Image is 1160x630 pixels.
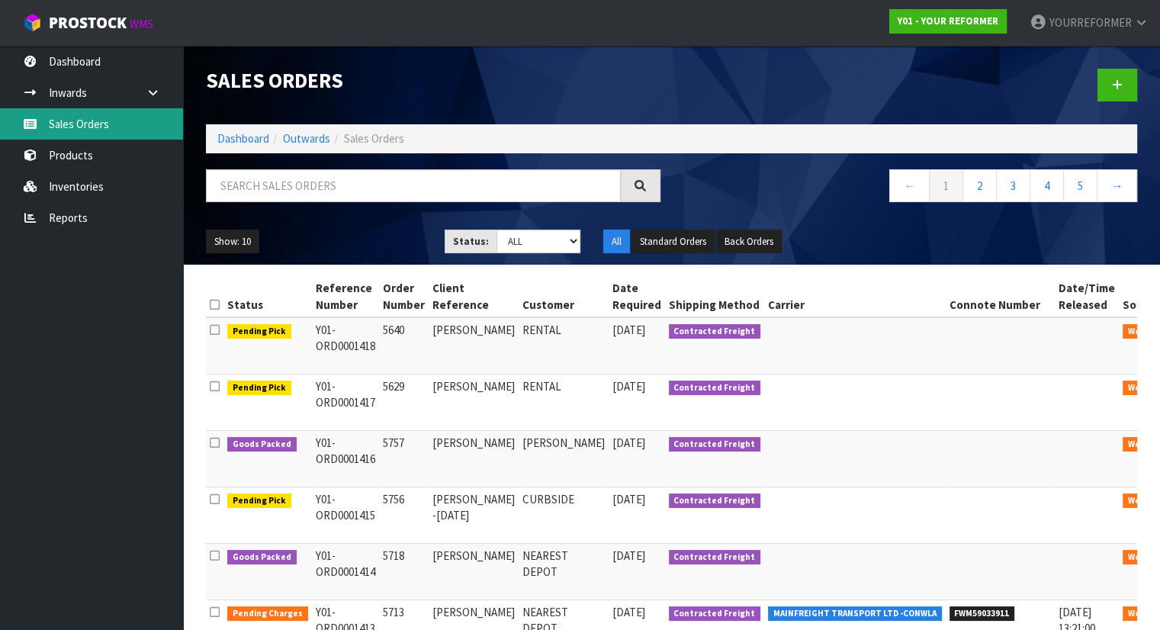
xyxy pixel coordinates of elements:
td: 5640 [379,317,429,374]
button: All [603,230,630,254]
a: Outwards [283,131,330,146]
span: Pending Pick [227,381,291,396]
th: Client Reference [429,276,519,317]
span: FWM59033911 [950,606,1015,622]
input: Search sales orders [206,169,621,202]
td: 5756 [379,487,429,544]
span: Contracted Freight [669,606,761,622]
th: Connote Number [946,276,1056,317]
th: Reference Number [312,276,379,317]
a: 1 [929,169,963,202]
th: Carrier [764,276,946,317]
span: Contracted Freight [669,324,761,339]
span: Sales Orders [344,131,404,146]
span: ProStock [49,13,127,33]
a: Dashboard [217,131,269,146]
span: Contracted Freight [669,493,761,509]
span: [DATE] [612,323,645,337]
td: RENTAL [519,317,609,374]
td: NEAREST DEPOT [519,544,609,600]
span: Contracted Freight [669,381,761,396]
span: [DATE] [612,436,645,450]
a: 5 [1063,169,1097,202]
td: 5629 [379,374,429,431]
th: Status [223,276,312,317]
th: Order Number [379,276,429,317]
th: Date Required [609,276,665,317]
th: Date/Time Released [1055,276,1119,317]
td: [PERSON_NAME] [429,544,519,600]
nav: Page navigation [683,169,1138,207]
span: Goods Packed [227,437,297,452]
td: 5718 [379,544,429,600]
a: ← [889,169,930,202]
span: [DATE] [612,492,645,506]
th: Customer [519,276,609,317]
td: [PERSON_NAME] [519,431,609,487]
td: [PERSON_NAME] [429,431,519,487]
td: Y01-ORD0001414 [312,544,379,600]
button: Show: 10 [206,230,259,254]
td: Y01-ORD0001416 [312,431,379,487]
strong: Y01 - YOUR REFORMER [898,14,998,27]
button: Back Orders [716,230,782,254]
h1: Sales Orders [206,69,660,92]
button: Standard Orders [631,230,715,254]
td: Y01-ORD0001418 [312,317,379,374]
th: Shipping Method [665,276,765,317]
span: Pending Pick [227,324,291,339]
a: 2 [962,169,997,202]
td: RENTAL [519,374,609,431]
span: Pending Charges [227,606,308,622]
span: Pending Pick [227,493,291,509]
span: [DATE] [612,379,645,394]
td: 5757 [379,431,429,487]
span: YOURREFORMER [1049,15,1132,30]
span: Goods Packed [227,550,297,565]
span: Contracted Freight [669,550,761,565]
a: 3 [996,169,1030,202]
span: [DATE] [612,605,645,619]
td: CURBSIDE [519,487,609,544]
span: MAINFREIGHT TRANSPORT LTD -CONWLA [768,606,942,622]
img: cube-alt.png [23,13,42,32]
span: Contracted Freight [669,437,761,452]
td: Y01-ORD0001417 [312,374,379,431]
a: → [1097,169,1137,202]
small: WMS [130,17,153,31]
td: [PERSON_NAME] [429,374,519,431]
strong: Status: [453,235,489,248]
td: [PERSON_NAME] [429,317,519,374]
td: [PERSON_NAME] -[DATE] [429,487,519,544]
td: Y01-ORD0001415 [312,487,379,544]
a: 4 [1030,169,1064,202]
span: [DATE] [612,548,645,563]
